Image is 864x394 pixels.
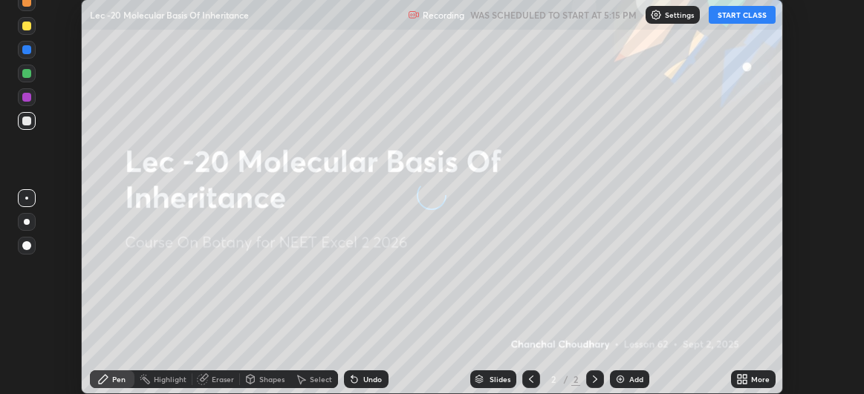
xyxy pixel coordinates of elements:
[650,9,662,21] img: class-settings-icons
[408,9,420,21] img: recording.375f2c34.svg
[423,10,464,21] p: Recording
[212,375,234,383] div: Eraser
[90,9,249,21] p: Lec -20 Molecular Basis Of Inheritance
[310,375,332,383] div: Select
[490,375,510,383] div: Slides
[571,372,580,386] div: 2
[259,375,285,383] div: Shapes
[112,375,126,383] div: Pen
[564,375,568,384] div: /
[709,6,776,24] button: START CLASS
[154,375,186,383] div: Highlight
[363,375,382,383] div: Undo
[470,8,637,22] h5: WAS SCHEDULED TO START AT 5:15 PM
[751,375,770,383] div: More
[629,375,643,383] div: Add
[546,375,561,384] div: 2
[665,11,694,19] p: Settings
[614,373,626,385] img: add-slide-button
